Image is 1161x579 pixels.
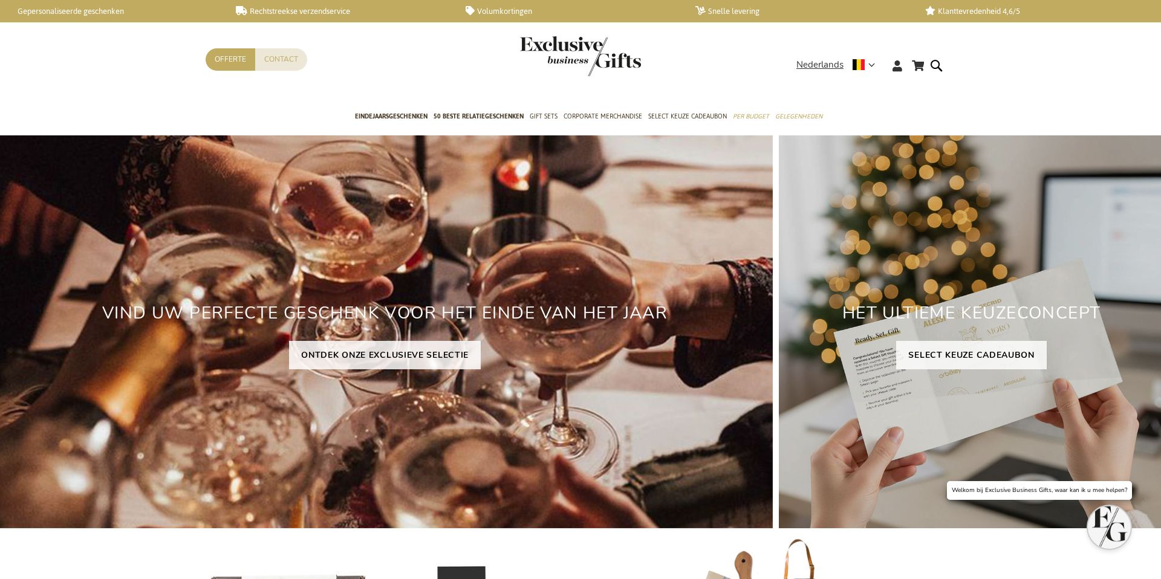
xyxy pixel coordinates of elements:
span: Gift Sets [530,110,558,123]
a: Klanttevredenheid 4,6/5 [925,6,1136,16]
a: Gepersonaliseerde geschenken [6,6,216,16]
span: 50 beste relatiegeschenken [434,110,524,123]
span: Corporate Merchandise [564,110,642,123]
a: store logo [520,36,580,76]
a: SELECT KEUZE CADEAUBON [896,341,1046,369]
span: Per Budget [733,110,769,123]
span: Gelegenheden [775,110,822,123]
a: Rechtstreekse verzendservice [236,6,446,16]
img: Exclusive Business gifts logo [520,36,641,76]
span: Nederlands [796,58,844,72]
a: Contact [255,48,307,71]
div: Nederlands [796,58,883,72]
a: ONTDEK ONZE EXCLUSIEVE SELECTIE [289,341,481,369]
a: Snelle levering [695,6,906,16]
a: Offerte [206,48,255,71]
a: Volumkortingen [466,6,676,16]
span: Select Keuze Cadeaubon [648,110,727,123]
span: Eindejaarsgeschenken [355,110,428,123]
